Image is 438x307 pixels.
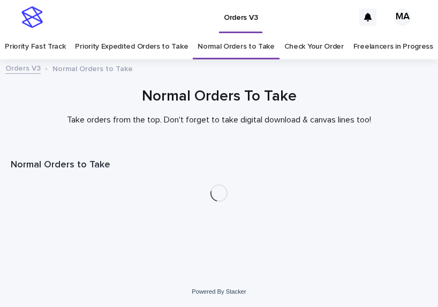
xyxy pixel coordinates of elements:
h1: Normal Orders To Take [11,87,427,106]
a: Orders V3 [5,62,41,74]
div: MA [394,9,411,26]
a: Powered By Stacker [192,288,246,295]
img: stacker-logo-s-only.png [21,6,43,28]
a: Priority Expedited Orders to Take [75,34,188,59]
a: Check Your Order [284,34,344,59]
a: Freelancers in Progress [353,34,433,59]
a: Normal Orders to Take [198,34,275,59]
p: Normal Orders to Take [52,62,133,74]
h1: Normal Orders to Take [11,159,427,172]
p: Take orders from the top. Don't forget to take digital download & canvas lines too! [11,115,427,125]
a: Priority Fast Track [5,34,65,59]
